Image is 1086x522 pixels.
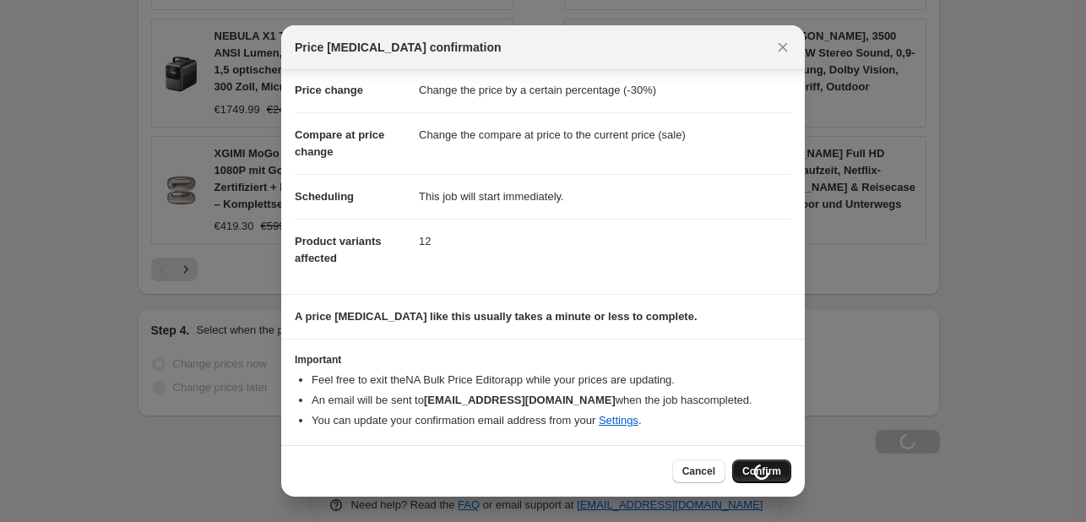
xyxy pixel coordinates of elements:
span: Price change [295,84,363,96]
li: Feel free to exit the NA Bulk Price Editor app while your prices are updating. [312,372,791,389]
li: You can update your confirmation email address from your . [312,412,791,429]
span: Scheduling [295,190,354,203]
button: Cancel [672,459,725,483]
li: An email will be sent to when the job has completed . [312,392,791,409]
dd: Change the price by a certain percentage (-30%) [419,68,791,112]
dd: This job will start immediately. [419,174,791,219]
span: Cancel [682,465,715,478]
dd: 12 [419,219,791,264]
button: Close [771,35,795,59]
b: A price [MEDICAL_DATA] like this usually takes a minute or less to complete. [295,310,698,323]
span: Compare at price change [295,128,384,158]
h3: Important [295,353,791,367]
b: [EMAIL_ADDRESS][DOMAIN_NAME] [424,394,616,406]
span: Product variants affected [295,235,382,264]
a: Settings [599,414,638,427]
span: Price [MEDICAL_DATA] confirmation [295,39,502,56]
dd: Change the compare at price to the current price (sale) [419,112,791,157]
